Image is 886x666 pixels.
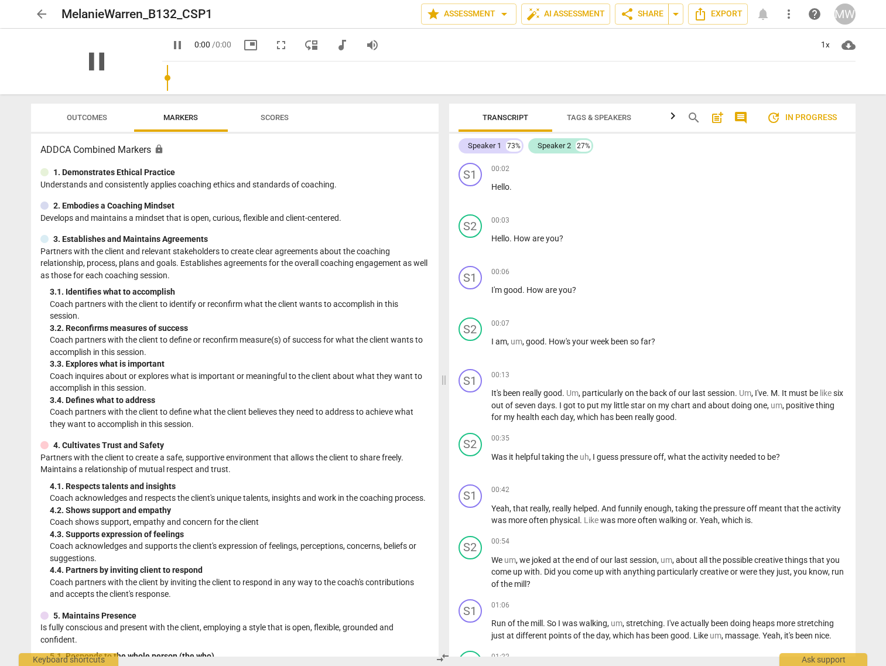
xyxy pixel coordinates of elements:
span: I'm [491,285,504,295]
span: so [630,337,641,346]
span: of [669,388,678,398]
span: about [708,401,731,410]
span: share [620,7,634,21]
span: the [688,452,702,462]
span: up [513,567,524,576]
span: got [563,401,577,410]
span: the [562,555,576,565]
span: health [516,412,541,422]
span: , [672,504,675,513]
span: of [491,579,501,589]
span: , [664,452,668,462]
span: Was [491,452,509,462]
span: arrow_back [35,7,49,21]
span: Filler word [504,555,516,565]
span: . [545,337,549,346]
span: you [557,567,573,576]
span: taking [675,504,700,513]
span: Markers [163,113,198,122]
p: 4. Cultivates Trust and Safety [53,439,164,452]
span: our [600,555,614,565]
span: . [696,515,700,525]
div: Change speaker [459,163,482,186]
span: the [700,504,713,513]
span: We [491,555,504,565]
span: be [809,388,820,398]
span: you [559,285,572,295]
div: Speaker 2 [538,140,571,152]
span: I [593,452,597,462]
span: the [801,504,815,513]
span: positive [786,401,816,410]
span: end [576,555,591,565]
span: search [687,111,701,125]
span: to [577,401,587,410]
span: which [577,412,600,422]
span: M [771,388,778,398]
span: run [832,567,844,576]
span: 0:00 [194,40,210,49]
button: View player as separate pane [301,35,322,56]
span: pressure [713,504,747,513]
span: Filler word [820,388,833,398]
span: back [649,388,669,398]
span: Yeah [491,504,509,513]
span: Assessment [426,7,511,21]
span: . [778,388,782,398]
span: that [809,555,826,565]
span: Transcript [483,113,528,122]
span: with [606,567,623,576]
span: . [522,285,526,295]
p: Understands and consistently applies coaching ethics and standards of coaching. [40,179,429,191]
span: Did [544,567,557,576]
span: Filler word [580,452,589,462]
span: update [767,111,781,125]
span: , [549,504,552,513]
span: pause [170,38,184,52]
span: Filler word [739,388,751,398]
span: ? [572,285,576,295]
span: our [678,388,692,398]
span: fullscreen [274,38,288,52]
button: Sharing summary [668,4,683,25]
div: Keyboard shortcuts [19,653,118,666]
span: joked [532,555,553,565]
span: , [718,515,721,525]
div: Change speaker [459,266,482,289]
span: ? [651,337,655,346]
span: off [747,504,759,513]
button: Search [685,108,703,127]
span: . [555,401,559,410]
span: on [647,401,658,410]
span: needed [730,452,758,462]
span: last [614,555,630,565]
div: 3. 3. Explores what is important [50,358,429,370]
button: Add summary [708,108,727,127]
button: Assessment [421,4,516,25]
span: more_vert [782,7,796,21]
span: , [751,388,755,398]
span: of [505,401,515,410]
div: Change speaker [459,433,482,456]
span: you [826,555,840,565]
span: anything [623,567,657,576]
span: the [501,579,514,589]
span: good [656,412,675,422]
span: activity [815,504,841,513]
span: mill [514,579,526,589]
div: 27% [576,140,591,152]
span: know [809,567,828,576]
span: , [767,401,771,410]
span: possible [723,555,754,565]
button: Export [688,4,748,25]
span: Filler word [566,388,579,398]
span: are [545,285,559,295]
span: out [491,401,505,410]
span: often [638,515,659,525]
span: has [600,412,615,422]
span: ? [526,579,531,589]
span: comment [734,111,748,125]
div: Change speaker [459,214,482,238]
span: ? [776,452,780,462]
span: . [735,388,739,398]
